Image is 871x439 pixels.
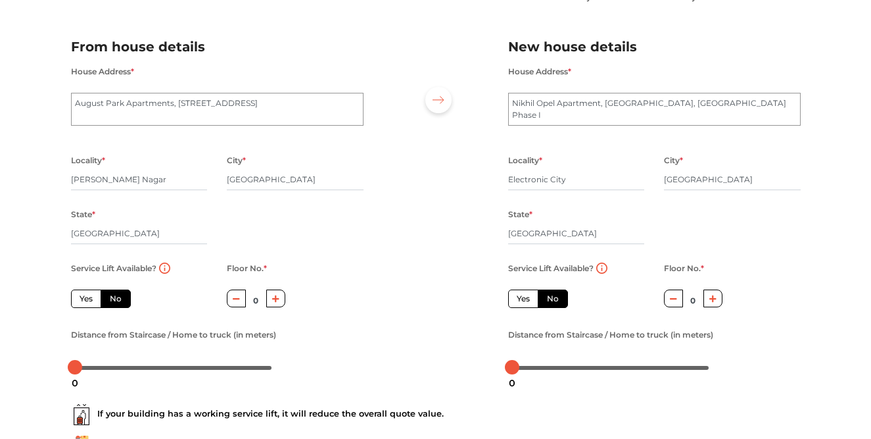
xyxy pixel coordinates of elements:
[508,152,542,169] label: Locality
[508,326,713,344] label: Distance from Staircase / Home to truck (in meters)
[508,36,801,58] h2: New house details
[71,404,801,425] div: If your building has a working service lift, it will reduce the overall quote value.
[508,290,538,308] label: Yes
[508,63,571,80] label: House Address
[227,260,267,277] label: Floor No.
[227,152,246,169] label: City
[71,326,276,344] label: Distance from Staircase / Home to truck (in meters)
[71,206,95,223] label: State
[71,152,105,169] label: Locality
[538,290,568,308] label: No
[71,404,92,425] img: ...
[508,260,594,277] label: Service Lift Available?
[71,63,134,80] label: House Address
[71,260,156,277] label: Service Lift Available?
[664,260,704,277] label: Floor No.
[508,206,532,223] label: State
[71,290,101,308] label: Yes
[66,372,83,394] div: 0
[508,93,801,126] textarea: Nikhil Opel Apartment, [GEOGRAPHIC_DATA], [GEOGRAPHIC_DATA] Phase I
[71,93,364,126] textarea: August Park Apartments, [STREET_ADDRESS]
[664,152,683,169] label: City
[504,372,521,394] div: 0
[71,36,364,58] h2: From house details
[101,290,131,308] label: No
